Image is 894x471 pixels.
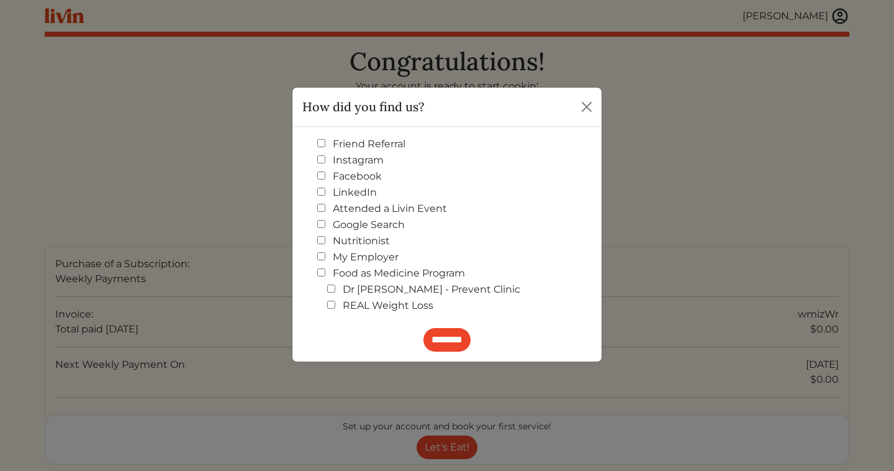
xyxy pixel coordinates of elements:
label: Nutritionist [333,234,390,249]
button: Close [577,97,597,117]
h5: How did you find us? [302,98,425,116]
label: Instagram [333,153,384,168]
label: Google Search [333,217,405,232]
label: REAL Weight Loss [343,298,433,313]
label: Food as Medicine Program [333,266,465,281]
label: Facebook [333,169,382,184]
label: LinkedIn [333,185,377,200]
label: Friend Referral [333,137,405,152]
label: Attended a Livin Event [333,201,447,216]
label: My Employer [333,250,399,265]
label: Dr [PERSON_NAME] - Prevent Clinic [343,282,520,297]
